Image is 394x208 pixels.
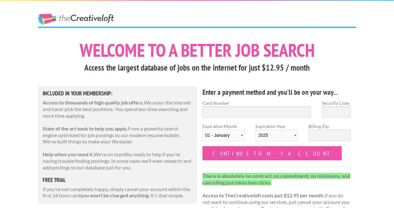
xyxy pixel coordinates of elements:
[43,91,192,96] h5: Included in Your Membership:
[202,146,342,160] input: Continue to my account
[43,125,192,145] p: From a powerful search engine optimized for job postings to our modern resume builder. We've buil...
[43,177,192,183] h5: free trial
[43,151,192,171] p: We're on standby, ready to help if you're having trouble finding postings. In some cases we'll ev...
[202,87,351,97] h4: Enter a payment method and you'll be on your way...
[38,62,356,74] h3: Access the largest database of jobs on the internet for just $12.95 / month
[81,192,149,198] strong: you won't be charged anything
[255,130,297,141] select: Expiration Year
[43,99,144,105] strong: Access to thousands of high quality job offers.
[202,100,311,106] label: Card Number
[38,14,114,25] a: The Creative Loft
[38,41,356,59] h1: Welcome to a better job search
[322,100,351,106] label: Security Code
[43,125,128,131] strong: State of the art tools to help you apply.
[202,173,350,185] strong: There is absolutely no contract, no commitment, no minimums, and cancelling just takes two clicks.
[43,151,94,157] strong: Help when you need it.
[43,186,192,199] p: If you're not completely happy, simply cancel your account within the first 24 hours and . It's t...
[255,123,297,146] label: Expiration Year
[202,123,244,146] label: Expiration Month
[308,123,350,130] label: Billing Zip:
[43,99,192,119] p: We scour the internet and hand-pick the best positions. You spend less time searching and more ti...
[202,192,324,198] strong: Access to TheCreativeloft costs just $12.95 per month.
[202,130,244,141] select: Expiration Month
